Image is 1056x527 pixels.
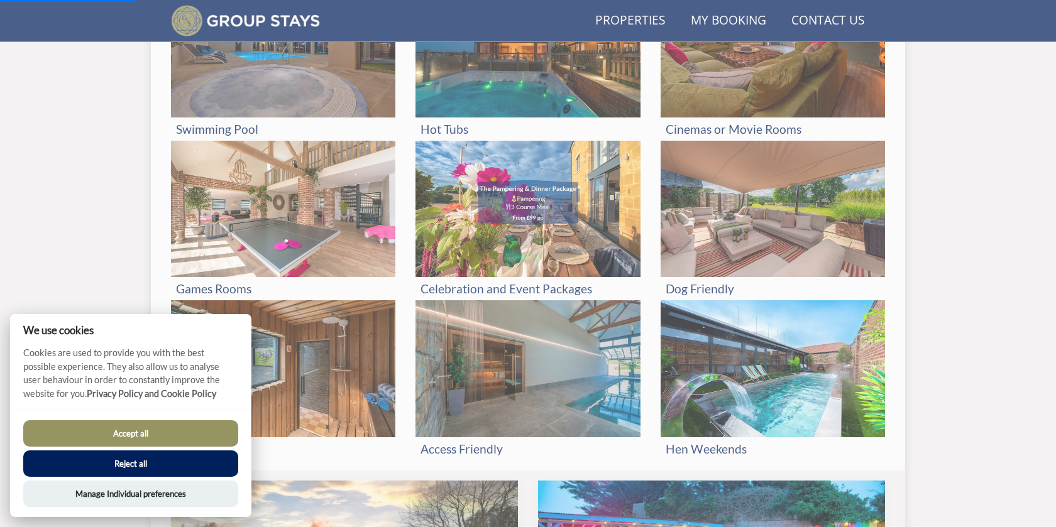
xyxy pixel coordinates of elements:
[415,300,640,437] img: 'Access Friendly' - Large Group Accommodation Holiday Ideas
[421,122,635,136] h3: Hot Tubs
[415,141,640,301] a: 'Celebration and Event Packages' - Large Group Accommodation Holiday Ideas Celebration and Event ...
[666,122,880,136] h3: Cinemas or Movie Rooms
[661,141,885,301] a: 'Dog Friendly' - Large Group Accommodation Holiday Ideas Dog Friendly
[10,324,251,336] h2: We use cookies
[786,7,870,35] a: Contact Us
[23,420,238,447] button: Accept all
[590,7,671,35] a: Properties
[171,141,395,301] a: 'Games Rooms' - Large Group Accommodation Holiday Ideas Games Rooms
[661,300,885,460] a: 'Hen Weekends' - Large Group Accommodation Holiday Ideas Hen Weekends
[171,300,395,460] a: 'Saunas' - Large Group Accommodation Holiday Ideas Saunas
[666,282,880,295] h3: Dog Friendly
[171,300,395,437] img: 'Saunas' - Large Group Accommodation Holiday Ideas
[171,5,320,36] img: Group Stays
[176,122,390,136] h3: Swimming Pool
[10,346,251,410] p: Cookies are used to provide you with the best possible experience. They also allow us to analyse ...
[176,282,390,295] h3: Games Rooms
[415,141,640,278] img: 'Celebration and Event Packages' - Large Group Accommodation Holiday Ideas
[666,442,880,455] h3: Hen Weekends
[686,7,771,35] a: My Booking
[421,442,635,455] h3: Access Friendly
[23,481,238,507] button: Manage Individual preferences
[661,141,885,278] img: 'Dog Friendly' - Large Group Accommodation Holiday Ideas
[415,300,640,460] a: 'Access Friendly' - Large Group Accommodation Holiday Ideas Access Friendly
[176,442,390,455] h3: Saunas
[661,300,885,437] img: 'Hen Weekends' - Large Group Accommodation Holiday Ideas
[23,450,238,477] button: Reject all
[421,282,635,295] h3: Celebration and Event Packages
[87,388,216,399] a: Privacy Policy and Cookie Policy
[171,141,395,278] img: 'Games Rooms' - Large Group Accommodation Holiday Ideas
